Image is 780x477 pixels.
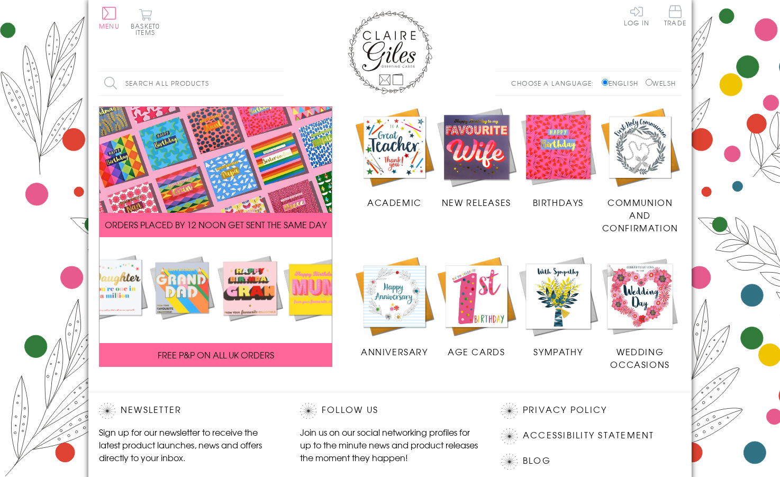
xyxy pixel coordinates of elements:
[624,5,649,26] a: Log In
[99,426,279,464] p: Sign up for our newsletter to receive the latest product launches, news and offers directly to yo...
[135,21,160,37] span: 0 items
[436,106,518,209] a: New Releases
[518,255,600,358] a: Sympathy
[602,79,609,86] input: English
[99,403,279,419] h2: Newsletter
[367,196,422,209] span: Academic
[533,345,583,358] span: Sympathy
[523,403,607,417] a: Privacy Policy
[105,218,326,231] span: ORDERS PLACED BY 12 NOON GET SENT THE SAME DAY
[274,71,284,95] input: Search
[602,78,643,88] label: English
[646,79,652,86] input: Welsh
[646,78,676,88] label: Welsh
[158,348,274,361] span: FREE P&P ON ALL UK ORDERS
[353,255,436,358] a: Anniversary
[436,255,518,358] a: Age Cards
[99,21,120,31] span: Menu
[523,428,655,443] a: Accessibility Statement
[511,78,600,88] p: Choose a language:
[599,255,681,371] a: Wedding Occasions
[664,5,686,28] a: Trade
[361,345,428,358] span: Anniversary
[99,71,284,95] input: Search all products
[448,345,505,358] span: Age Cards
[300,426,480,464] p: Join us on our social networking profiles for up to the minute news and product releases the mome...
[602,196,678,234] span: Communion and Confirmation
[99,7,120,29] button: Menu
[599,106,681,235] a: Communion and Confirmation
[523,454,551,468] a: Blog
[533,196,584,209] span: Birthdays
[131,8,160,35] button: Basket0 items
[664,5,686,26] span: Trade
[348,11,432,94] img: Claire Giles Greetings Cards
[300,403,480,419] h2: Follow Us
[518,106,600,209] a: Birthdays
[610,345,669,371] span: Wedding Occasions
[442,196,511,209] span: New Releases
[353,106,436,209] a: Academic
